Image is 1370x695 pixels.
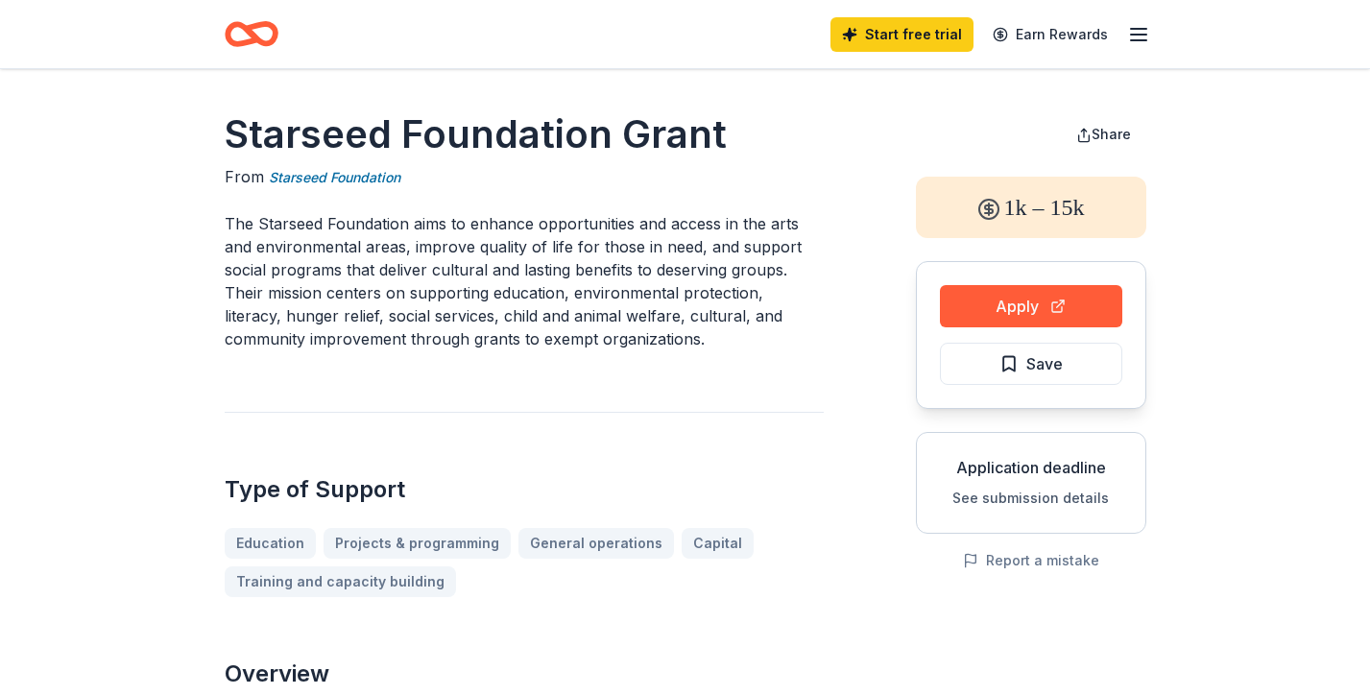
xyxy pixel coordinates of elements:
button: Report a mistake [963,549,1099,572]
div: 1k – 15k [916,177,1146,238]
div: From [225,165,824,189]
p: The Starseed Foundation aims to enhance opportunities and access in the arts and environmental ar... [225,212,824,350]
h1: Starseed Foundation Grant [225,108,824,161]
button: Share [1061,115,1146,154]
span: Share [1092,126,1131,142]
a: Earn Rewards [981,17,1119,52]
button: See submission details [952,487,1109,510]
span: Save [1026,351,1063,376]
button: Save [940,343,1122,385]
button: Apply [940,285,1122,327]
h2: Type of Support [225,474,824,505]
a: Home [225,12,278,57]
div: Application deadline [932,456,1130,479]
a: Starseed Foundation [269,166,400,189]
a: Start free trial [830,17,973,52]
h2: Overview [225,659,824,689]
